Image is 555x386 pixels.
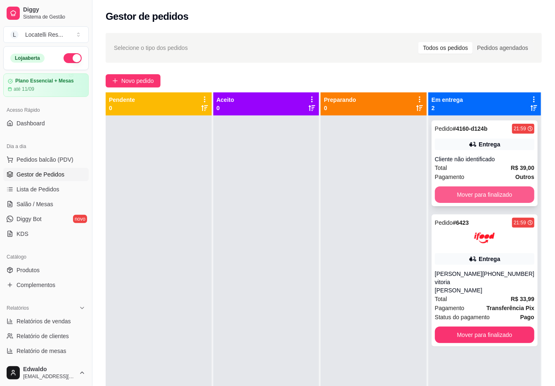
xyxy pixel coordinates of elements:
div: Acesso Rápido [3,104,89,117]
span: Status do pagamento [435,313,490,322]
div: Entrega [479,255,500,263]
span: KDS [17,230,28,238]
button: Novo pedido [106,74,161,87]
strong: R$ 33,99 [511,296,534,302]
div: [PHONE_NUMBER] [482,270,534,294]
span: Pedidos balcão (PDV) [17,155,73,164]
a: Relatório de mesas [3,344,89,358]
button: Pedidos balcão (PDV) [3,153,89,166]
span: [EMAIL_ADDRESS][DOMAIN_NAME] [23,373,76,380]
span: plus [112,78,118,84]
a: Lista de Pedidos [3,183,89,196]
button: Mover para finalizado [435,186,534,203]
a: Gestor de Pedidos [3,168,89,181]
a: Relatórios de vendas [3,315,89,328]
div: [PERSON_NAME] vitoria [PERSON_NAME] [435,270,482,294]
span: Produtos [17,266,40,274]
button: Edwaldo[EMAIL_ADDRESS][DOMAIN_NAME] [3,363,89,383]
button: Alterar Status [64,53,82,63]
span: Pedido [435,125,453,132]
a: DiggySistema de Gestão [3,3,89,23]
button: Select a team [3,26,89,43]
strong: Outros [515,174,534,180]
div: 21:59 [514,125,526,132]
a: Salão / Mesas [3,198,89,211]
span: Salão / Mesas [17,200,53,208]
p: Preparando [324,96,356,104]
span: Complementos [17,281,55,289]
article: até 11/09 [14,86,34,92]
a: Diggy Botnovo [3,212,89,226]
div: 21:59 [514,219,526,226]
span: Edwaldo [23,366,76,373]
div: Dia a dia [3,140,89,153]
span: Pagamento [435,304,465,313]
span: Relatórios de vendas [17,317,71,325]
span: Dashboard [17,119,45,127]
p: Aceito [217,96,234,104]
strong: R$ 39,00 [511,165,534,171]
span: Relatório de mesas [17,347,66,355]
span: Selecione o tipo dos pedidos [114,43,188,52]
div: Pedidos agendados [472,42,533,54]
span: Pagamento [435,172,465,181]
img: ifood [474,228,495,248]
strong: # 4160-d124b [453,125,487,132]
strong: # 6423 [453,219,469,226]
div: Catálogo [3,250,89,264]
span: Lista de Pedidos [17,185,59,193]
a: Dashboard [3,117,89,130]
div: Locatelli Res ... [25,31,63,39]
span: Gestor de Pedidos [17,170,64,179]
a: Relatório de fidelidadenovo [3,359,89,372]
p: 2 [432,104,463,112]
strong: Pago [520,314,534,320]
div: Cliente não identificado [435,155,534,163]
span: Relatórios [7,305,29,311]
a: Produtos [3,264,89,277]
span: Pedido [435,219,453,226]
span: Novo pedido [121,76,154,85]
p: Pendente [109,96,135,104]
article: Plano Essencial + Mesas [15,78,74,84]
button: Mover para finalizado [435,327,534,343]
span: Total [435,294,447,304]
div: Todos os pedidos [418,42,472,54]
span: L [10,31,19,39]
a: Plano Essencial + Mesasaté 11/09 [3,73,89,97]
p: 0 [217,104,234,112]
a: Relatório de clientes [3,330,89,343]
span: Diggy Bot [17,215,42,223]
a: KDS [3,227,89,240]
p: 0 [109,104,135,112]
span: Total [435,163,447,172]
span: Diggy [23,6,85,14]
p: 0 [324,104,356,112]
a: Complementos [3,278,89,292]
span: Sistema de Gestão [23,14,85,20]
h2: Gestor de pedidos [106,10,189,23]
strong: Transferência Pix [487,305,534,311]
div: Entrega [479,140,500,148]
p: Em entrega [432,96,463,104]
span: Relatório de clientes [17,332,69,340]
div: Loja aberta [10,54,45,63]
